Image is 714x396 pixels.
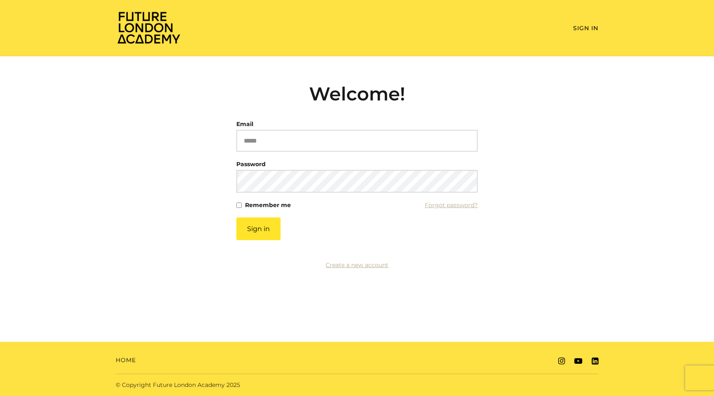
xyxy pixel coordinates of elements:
a: Sign In [573,24,598,32]
div: © Copyright Future London Academy 2025 [109,381,357,389]
label: Remember me [245,199,291,211]
a: Create a new account [326,261,388,269]
label: Email [236,118,253,130]
label: Password [236,158,266,170]
a: Home [116,356,136,365]
a: Forgot password? [425,199,478,211]
img: Home Page [116,11,182,44]
button: Sign in [236,217,281,240]
h2: Welcome! [236,83,478,105]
